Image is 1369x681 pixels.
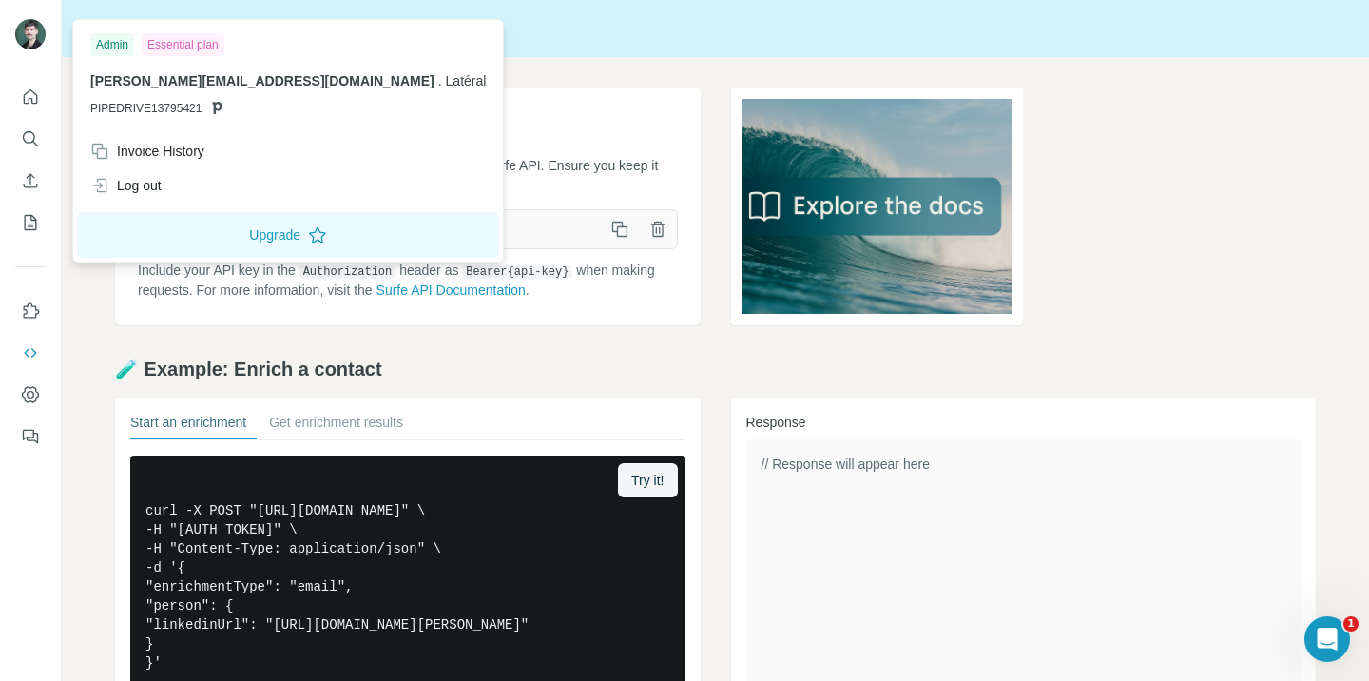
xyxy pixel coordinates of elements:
span: . [438,73,442,88]
span: Latéral [446,73,487,88]
h2: 🧪 Example: Enrich a contact [115,356,1316,382]
div: Essential plan [142,33,224,56]
span: Try it! [631,471,664,490]
span: 1 [1343,616,1359,632]
span: [PERSON_NAME][EMAIL_ADDRESS][DOMAIN_NAME] [90,73,434,88]
button: Use Surfe on LinkedIn [15,294,46,328]
code: Bearer {api-key} [462,265,572,279]
button: My lists [15,205,46,240]
h3: Response [746,413,1302,432]
code: Authorization [299,265,396,279]
button: Feedback [15,419,46,454]
div: Invoice History [90,142,204,161]
button: Enrich CSV [15,164,46,198]
button: Use Surfe API [15,336,46,370]
button: Get enrichment results [269,413,403,439]
div: Log out [90,176,162,195]
button: Start an enrichment [130,413,246,439]
button: Try it! [618,463,677,497]
div: Admin [90,33,134,56]
span: // Response will appear here [762,457,930,472]
iframe: Intercom live chat [1304,616,1350,662]
button: Search [15,122,46,156]
img: Avatar [15,19,46,49]
button: Upgrade [77,212,499,258]
p: Include your API key in the header as when making requests. For more information, visit the . [138,261,678,300]
button: Quick start [15,80,46,114]
a: Surfe API Documentation [376,282,526,298]
div: Surfe API [62,15,1369,42]
button: Dashboard [15,378,46,412]
span: PIPEDRIVE13795421 [90,100,202,117]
